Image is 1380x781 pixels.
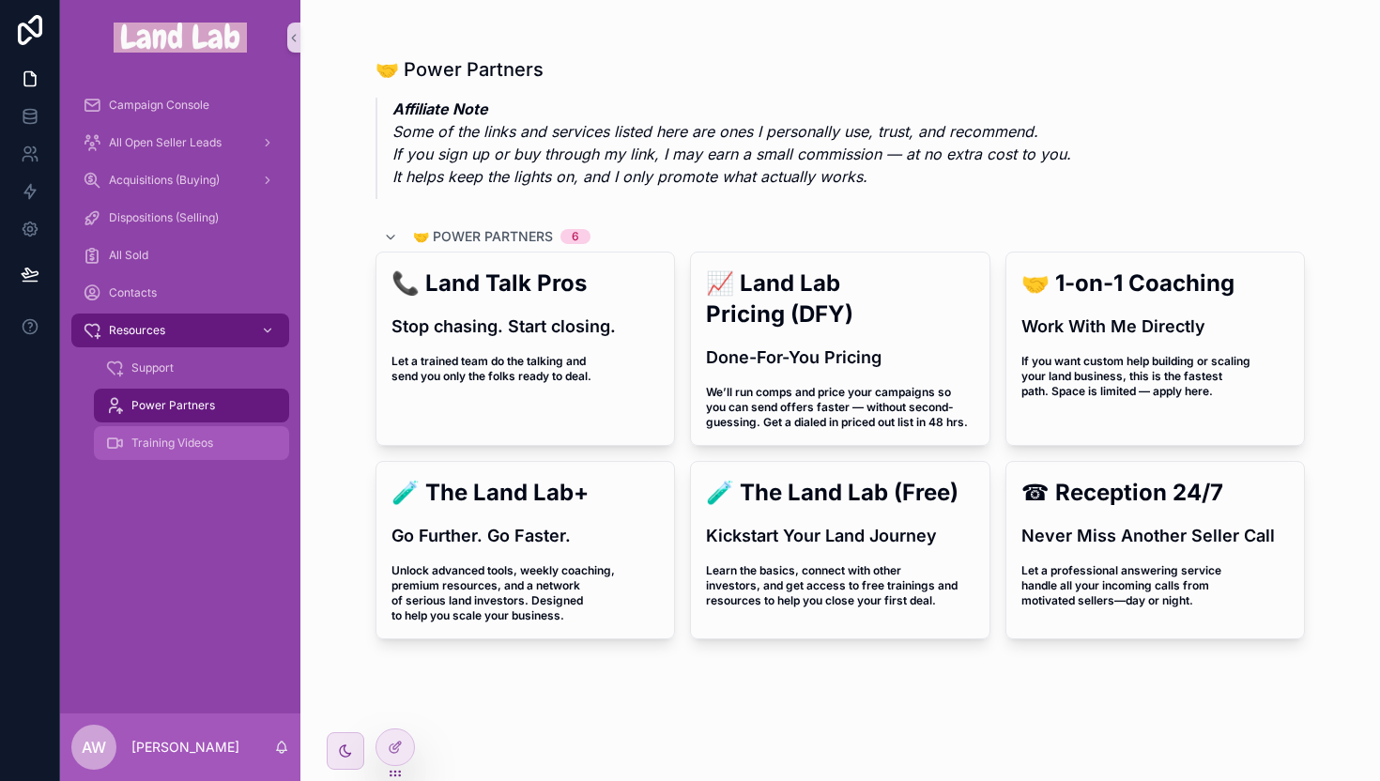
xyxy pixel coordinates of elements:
[94,389,289,422] a: Power Partners
[94,351,289,385] a: Support
[71,201,289,235] a: Dispositions (Selling)
[71,126,289,160] a: All Open Seller Leads
[391,523,660,548] h4: Go Further. Go Faster.
[109,98,209,113] span: Campaign Console
[82,736,106,758] span: AW
[391,268,660,299] h2: 📞 Land Talk Pros
[706,268,974,329] h2: 📈 Land Lab Pricing (DFY)
[94,426,289,460] a: Training Videos
[114,23,247,53] img: App logo
[376,252,676,446] a: 📞 Land Talk ProsStop chasing. Start closing.Let a trained team do the talking and send you only t...
[690,461,990,639] a: 🧪 The Land Lab (Free)Kickstart Your Land JourneyLearn the basics, connect with other investors, a...
[376,461,676,639] a: 🧪 The Land Lab+Go Further. Go Faster.Unlock advanced tools, weekly coaching, premium resources, a...
[1021,354,1253,398] strong: If you want custom help building or scaling your land business, this is the fastest path. Space i...
[109,135,222,150] span: All Open Seller Leads
[1021,523,1290,548] h4: Never Miss Another Seller Call
[376,56,1071,83] h1: 🤝 Power Partners
[131,398,215,413] span: Power Partners
[109,323,165,338] span: Resources
[109,210,219,225] span: Dispositions (Selling)
[131,436,213,451] span: Training Videos
[706,345,974,370] h4: Done-For-You Pricing
[706,563,960,607] strong: Learn the basics, connect with other investors, and get access to free trainings and resources to...
[690,252,990,446] a: 📈 Land Lab Pricing (DFY)Done-For-You PricingWe’ll run comps and price your campaigns so you can s...
[1005,461,1306,639] a: ☎ Reception 24/7Never Miss Another Seller CallLet a professional answering service handle all you...
[706,477,974,508] h2: 🧪 The Land Lab (Free)
[391,563,618,622] strong: Unlock advanced tools, weekly coaching, premium resources, and a network of serious land investor...
[131,738,239,757] p: [PERSON_NAME]
[60,75,300,484] div: scrollable content
[391,314,660,339] h4: Stop chasing. Start closing.
[391,354,591,383] strong: Let a trained team do the talking and send you only the folks ready to deal.
[71,314,289,347] a: Resources
[1021,563,1224,607] strong: Let a professional answering service handle all your incoming calls from motivated sellers—day or...
[391,477,660,508] h2: 🧪 The Land Lab+
[392,100,488,118] strong: Affiliate Note
[71,238,289,272] a: All Sold
[1021,314,1290,339] h4: Work With Me Directly
[109,173,220,188] span: Acquisitions (Buying)
[71,88,289,122] a: Campaign Console
[572,229,579,244] div: 6
[392,98,1071,188] p: Some of the links and services listed here are ones I personally use, trust, and recommend. If yo...
[1021,477,1290,508] h2: ☎ Reception 24/7
[413,227,553,246] span: 🤝 Power Partners
[131,360,174,375] span: Support
[1021,268,1290,299] h2: 🤝 1-on-1 Coaching
[71,163,289,197] a: Acquisitions (Buying)
[1005,252,1306,446] a: 🤝 1-on-1 CoachingWork With Me DirectlyIf you want custom help building or scaling your land busin...
[109,248,148,263] span: All Sold
[71,276,289,310] a: Contacts
[706,523,974,548] h4: Kickstart Your Land Journey
[109,285,157,300] span: Contacts
[706,385,968,429] strong: We’ll run comps and price your campaigns so you can send offers faster — without second-guessing....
